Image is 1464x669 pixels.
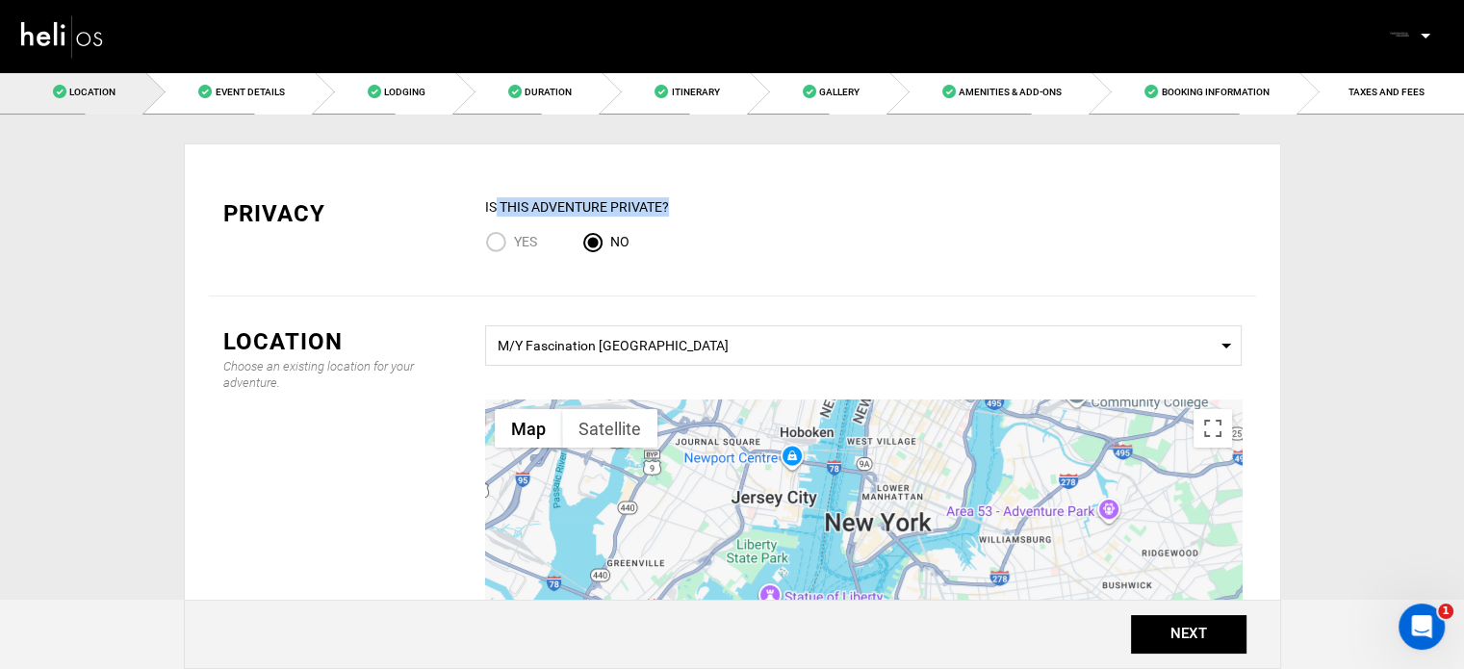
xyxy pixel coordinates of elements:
div: Privacy [223,197,456,230]
span: Event Details [215,87,284,97]
button: Toggle fullscreen view [1194,409,1232,448]
div: Location [223,325,456,358]
span: Lodging [384,87,425,97]
div: IS this Adventure Private? [485,197,1242,217]
span: Amenities & Add-Ons [959,87,1062,97]
span: Itinerary [671,87,719,97]
span: No [610,234,629,249]
div: Choose an existing location for your adventure. [223,358,456,391]
button: NEXT [1131,615,1246,654]
span: 1 [1438,604,1453,619]
button: Show satellite imagery [562,409,657,448]
span: Duration [525,87,572,97]
span: TAXES AND FEES [1348,87,1425,97]
span: Booking Information [1161,87,1269,97]
img: 0b62b82b24fdbc2b00bebc3dda93d91f.png [1385,20,1414,49]
iframe: Intercom live chat [1399,604,1445,650]
img: heli-logo [19,11,106,62]
span: Select box activate [485,325,1242,366]
span: Gallery [819,87,860,97]
span: M/Y Fascination [GEOGRAPHIC_DATA] [498,331,1229,355]
span: Yes [514,234,537,249]
button: Show street map [495,409,562,448]
span: Location [69,87,116,97]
